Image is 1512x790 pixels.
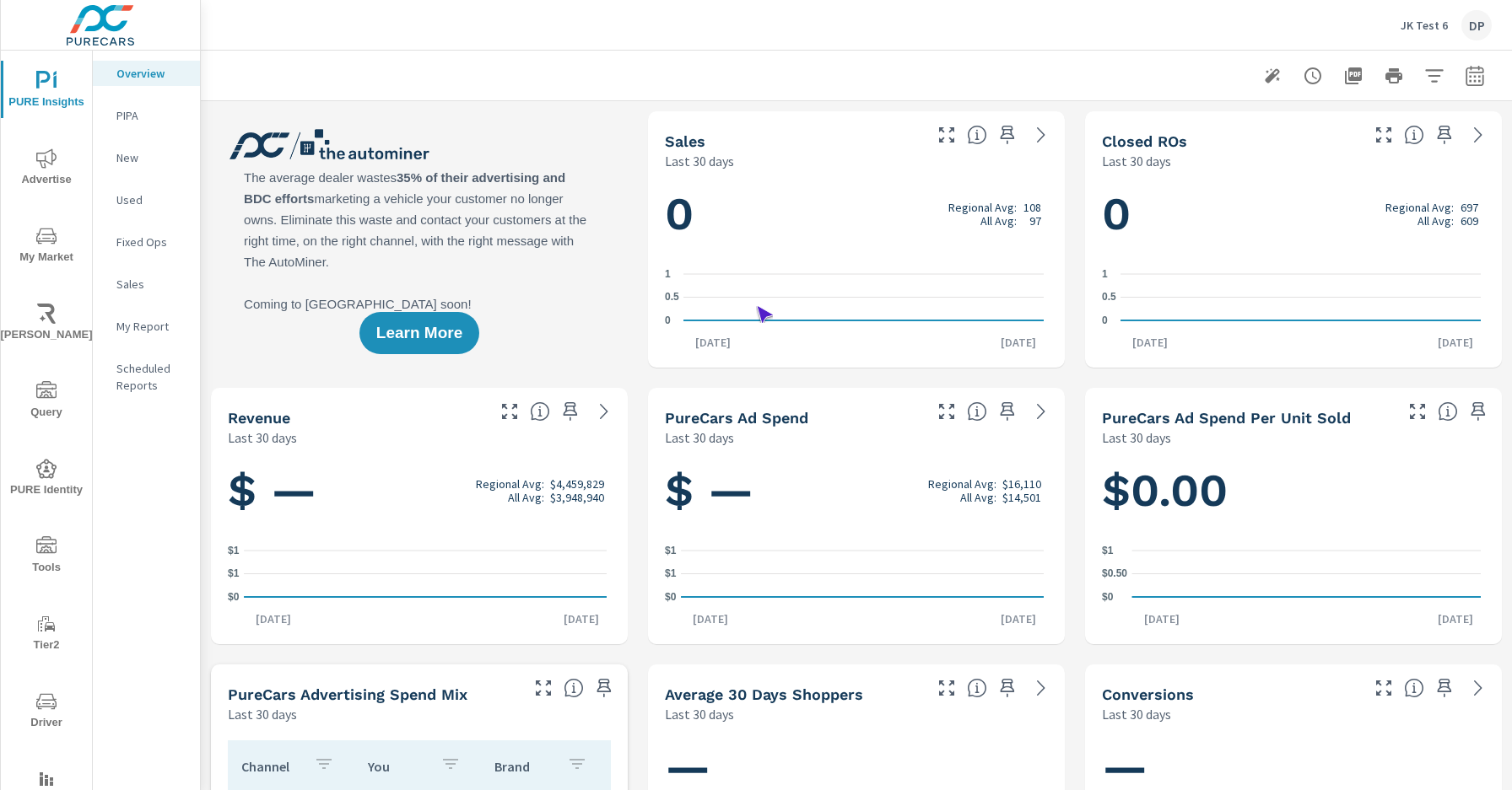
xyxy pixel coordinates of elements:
p: Last 30 days [228,427,297,448]
span: A rolling 30 day total of daily Shoppers on the dealership website, averaged over the selected da... [967,678,987,698]
p: All Avg: [1417,214,1454,228]
h1: $ — [228,462,611,519]
h1: 0 [1102,185,1485,243]
a: See more details in report [1465,121,1492,148]
p: New [116,149,186,166]
p: 97 [1029,214,1041,228]
a: See more details in report [1028,674,1055,701]
span: Save this to your personalized report [1431,674,1458,701]
p: [DATE] [989,334,1048,351]
p: Regional Avg: [928,477,996,491]
div: Fixed Ops [93,229,200,255]
h5: Revenue [228,409,290,427]
h5: Average 30 Days Shoppers [665,685,863,703]
h1: $ — [665,462,1048,519]
div: PIPA [93,103,200,128]
p: Last 30 days [228,704,297,724]
span: Number of Repair Orders Closed by the selected dealership group over the selected time range. [So... [1404,125,1424,145]
p: Regional Avg: [476,477,544,491]
h5: Sales [665,132,705,150]
p: $14,501 [1002,491,1041,504]
span: PURE Insights [6,71,87,112]
span: Driver [6,691,87,733]
span: Save this to your personalized report [994,121,1021,148]
button: Make Fullscreen [1370,674,1397,701]
span: Save this to your personalized report [557,398,584,425]
div: DP [1461,10,1492,40]
span: Learn More [376,325,462,341]
div: New [93,145,200,170]
h1: $0.00 [1102,462,1485,519]
text: $0 [228,591,240,603]
span: My Market [6,226,87,267]
p: Last 30 days [665,427,734,448]
p: Last 30 days [1102,151,1171,171]
p: [DATE] [1426,334,1485,351]
span: Number of vehicles sold by the dealership over the selected date range. [Source: This data is sou... [967,125,987,145]
text: 0.5 [665,292,679,304]
p: Scheduled Reports [116,360,186,394]
span: Tools [6,536,87,578]
span: Tier2 [6,614,87,655]
span: Save this to your personalized report [591,674,618,701]
a: See more details in report [1465,674,1492,701]
button: Make Fullscreen [933,674,960,701]
a: See more details in report [1028,121,1055,148]
p: Regional Avg: [1385,201,1454,214]
text: 1 [665,268,671,280]
p: Last 30 days [665,704,734,724]
a: See more details in report [591,398,618,425]
text: 1 [1102,268,1108,280]
p: You [368,758,427,775]
p: [DATE] [1426,610,1485,627]
p: $3,948,940 [550,491,604,504]
button: Make Fullscreen [933,121,960,148]
text: $1 [228,568,240,580]
span: Save this to your personalized report [994,398,1021,425]
p: [DATE] [552,610,611,627]
h1: 0 [665,185,1048,243]
h5: PureCars Ad Spend Per Unit Sold [1102,409,1351,427]
h5: PureCars Advertising Spend Mix [228,685,467,703]
p: All Avg: [508,491,544,504]
text: 0 [1102,314,1108,326]
p: PIPA [116,107,186,124]
span: Query [6,381,87,422]
button: "Export Report to PDF" [1336,59,1370,93]
span: Total sales revenue over the selected date range. [Source: This data is sourced from the dealer’s... [530,401,550,422]
h5: PureCars Ad Spend [665,409,808,427]
button: Select Date Range [1458,59,1492,93]
a: See more details in report [1028,398,1055,425]
p: Overview [116,65,186,82]
p: 609 [1461,214,1478,228]
button: Generate Summary [1255,59,1289,93]
p: All Avg: [960,491,996,504]
span: [PERSON_NAME] [6,304,87,345]
p: My Report [116,318,186,335]
p: Brand [494,758,553,775]
p: Sales [116,276,186,293]
p: Fixed Ops [116,234,186,250]
p: $4,459,829 [550,477,604,491]
button: Make Fullscreen [496,398,523,425]
button: Make Fullscreen [1370,121,1397,148]
button: Learn More [359,312,479,354]
text: $1 [665,545,677,556]
h5: Conversions [1102,685,1194,703]
span: This table looks at how you compare to the amount of budget you spend per channel as opposed to y... [564,678,584,698]
span: The number of dealer-specified goals completed by a visitor. [Source: This data is provided by th... [1404,678,1424,698]
p: [DATE] [683,334,742,351]
p: [DATE] [989,610,1048,627]
p: JK Test 6 [1401,18,1448,33]
span: Save this to your personalized report [994,674,1021,701]
p: Last 30 days [1102,704,1171,724]
span: PURE Identity [6,459,87,500]
p: [DATE] [1120,334,1180,351]
span: Advertise [6,148,87,190]
div: Used [93,187,200,212]
button: Make Fullscreen [1404,398,1431,425]
text: $0.50 [1102,568,1127,580]
button: Apply Filters [1417,59,1451,93]
p: 697 [1461,201,1478,214]
div: My Report [93,314,200,339]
